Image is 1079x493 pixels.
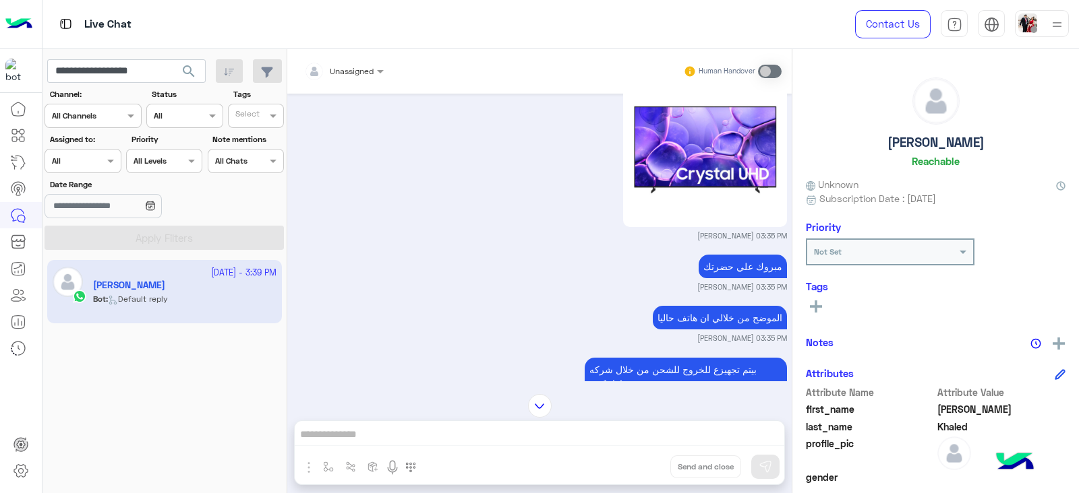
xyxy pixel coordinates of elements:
img: add [1053,337,1065,350]
button: Apply Filters [45,226,284,250]
a: tab [941,10,968,38]
img: notes [1030,338,1041,349]
h6: Notes [806,336,834,348]
small: Human Handover [699,66,755,77]
h6: Tags [806,280,1066,292]
p: 8/10/2025, 3:35 PM [699,255,787,278]
h6: Attributes [806,367,854,379]
label: Status [152,88,221,100]
span: Attribute Value [937,385,1066,399]
small: [PERSON_NAME] 03:35 PM [697,230,787,241]
span: last_name [806,420,935,434]
label: Note mentions [212,133,282,145]
img: userImage [1018,13,1037,32]
span: Unassigned [330,66,374,76]
img: hulul-logo.png [991,439,1039,486]
button: Send and close [670,455,741,478]
span: Subscription Date : [DATE] [819,191,936,205]
img: scroll [528,394,552,418]
span: search [181,63,197,79]
label: Tags [233,88,283,100]
span: Attribute Name [806,385,935,399]
img: defaultAdmin.png [937,436,971,470]
img: Logo [5,10,32,38]
h5: [PERSON_NAME] [887,135,985,150]
small: [PERSON_NAME] 03:35 PM [697,282,787,292]
label: Priority [132,133,201,145]
span: null [937,470,1066,484]
span: gender [806,470,935,484]
label: Assigned to: [50,133,119,145]
div: Select [233,108,260,123]
b: Not Set [814,246,842,257]
p: Live Chat [84,15,132,34]
button: search [173,59,206,88]
label: Channel: [50,88,140,100]
p: 8/10/2025, 3:35 PM [585,358,787,395]
h6: Reachable [912,155,960,167]
span: profile_pic [806,436,935,467]
span: Khaled [937,420,1066,434]
span: Mohamed [937,402,1066,416]
a: Contact Us [855,10,931,38]
h6: Priority [806,221,841,233]
label: Date Range [50,178,201,191]
img: profile [1049,16,1066,33]
span: Unknown [806,177,858,191]
img: aW1hZ2UucG5n.png [623,63,787,227]
img: tab [984,17,999,32]
img: 1403182699927242 [5,59,30,83]
img: defaultAdmin.png [913,78,959,124]
img: tab [947,17,962,32]
small: [PERSON_NAME] 03:35 PM [697,333,787,343]
img: tab [57,15,74,32]
span: first_name [806,402,935,416]
p: 8/10/2025, 3:35 PM [653,306,787,329]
